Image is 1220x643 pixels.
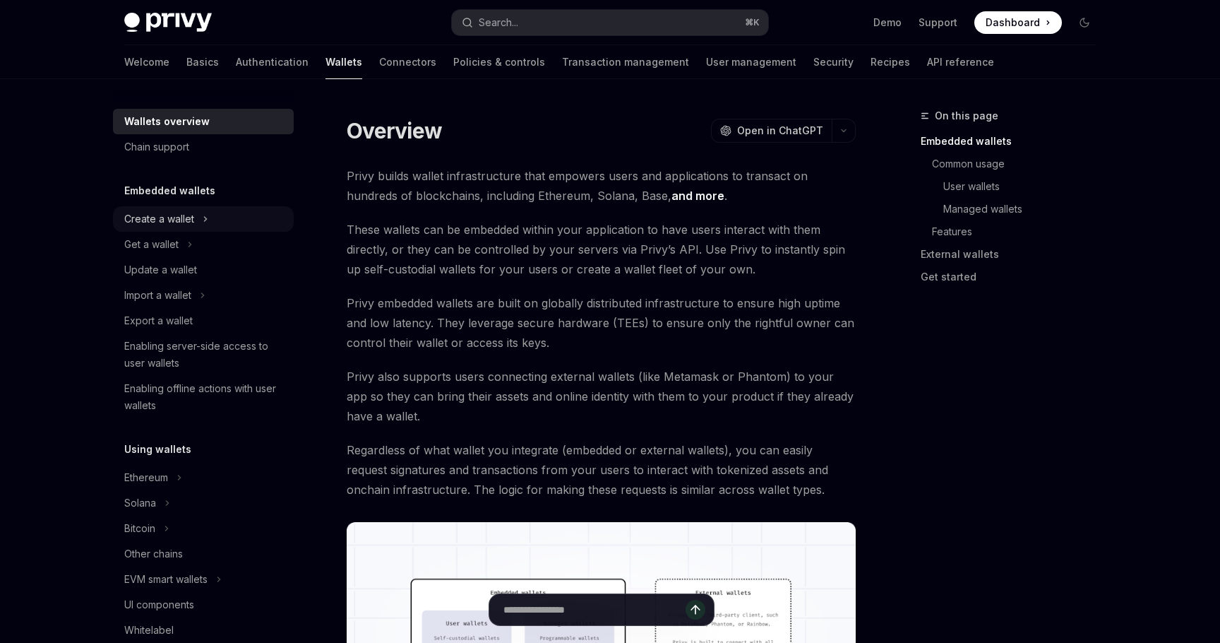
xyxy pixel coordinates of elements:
a: Other chains [113,541,294,567]
a: Export a wallet [113,308,294,334]
div: Other chains [124,545,183,562]
button: EVM smart wallets [113,567,294,592]
button: Open in ChatGPT [711,119,832,143]
span: These wallets can be embedded within your application to have users interact with them directly, ... [347,220,856,279]
button: Bitcoin [113,516,294,541]
a: Dashboard [974,11,1062,34]
h1: Overview [347,118,442,143]
a: Get started [921,266,1107,288]
a: Recipes [871,45,910,79]
a: Transaction management [562,45,689,79]
a: Authentication [236,45,309,79]
a: Security [813,45,854,79]
button: Get a wallet [113,232,294,257]
a: Wallets [325,45,362,79]
h5: Using wallets [124,441,191,458]
a: Wallets overview [113,109,294,134]
button: Import a wallet [113,283,294,308]
a: Welcome [124,45,169,79]
span: Privy also supports users connecting external wallets (like Metamask or Phantom) to your app so t... [347,367,856,426]
span: Open in ChatGPT [737,124,823,138]
div: Update a wallet [124,261,197,278]
a: Update a wallet [113,257,294,283]
button: Ethereum [113,465,294,490]
button: Search...⌘K [452,10,768,35]
span: Privy builds wallet infrastructure that empowers users and applications to transact on hundreds o... [347,166,856,206]
span: Dashboard [986,16,1040,30]
div: Create a wallet [124,211,194,228]
a: Basics [186,45,219,79]
div: Whitelabel [124,622,174,639]
a: User wallets [921,175,1107,198]
div: Import a wallet [124,287,191,304]
a: External wallets [921,243,1107,266]
a: Embedded wallets [921,130,1107,153]
div: Export a wallet [124,312,193,329]
span: ⌘ K [745,17,760,28]
button: Send message [686,600,705,620]
a: User management [706,45,796,79]
span: Privy embedded wallets are built on globally distributed infrastructure to ensure high uptime and... [347,293,856,353]
div: Wallets overview [124,113,210,130]
a: Policies & controls [453,45,545,79]
div: Bitcoin [124,520,155,537]
a: Whitelabel [113,618,294,643]
a: Managed wallets [921,198,1107,220]
a: and more [671,189,724,203]
div: Solana [124,495,156,512]
img: dark logo [124,13,212,33]
h5: Embedded wallets [124,182,215,199]
a: Demo [873,16,902,30]
input: Ask a question... [503,594,686,625]
div: UI components [124,596,194,613]
span: Regardless of what wallet you integrate (embedded or external wallets), you can easily request si... [347,440,856,500]
div: Search... [479,14,518,31]
div: EVM smart wallets [124,571,208,588]
div: Enabling offline actions with user wallets [124,380,285,414]
div: Enabling server-side access to user wallets [124,338,285,372]
a: Enabling offline actions with user wallets [113,376,294,418]
a: Enabling server-side access to user wallets [113,334,294,376]
div: Get a wallet [124,236,179,253]
a: Common usage [921,153,1107,175]
a: UI components [113,592,294,618]
span: On this page [935,107,998,124]
div: Chain support [124,138,189,155]
a: Chain support [113,134,294,160]
a: Features [921,220,1107,243]
a: Connectors [379,45,436,79]
a: API reference [927,45,994,79]
button: Solana [113,490,294,516]
a: Support [919,16,957,30]
button: Toggle dark mode [1073,11,1096,34]
div: Ethereum [124,469,168,486]
button: Create a wallet [113,206,294,232]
